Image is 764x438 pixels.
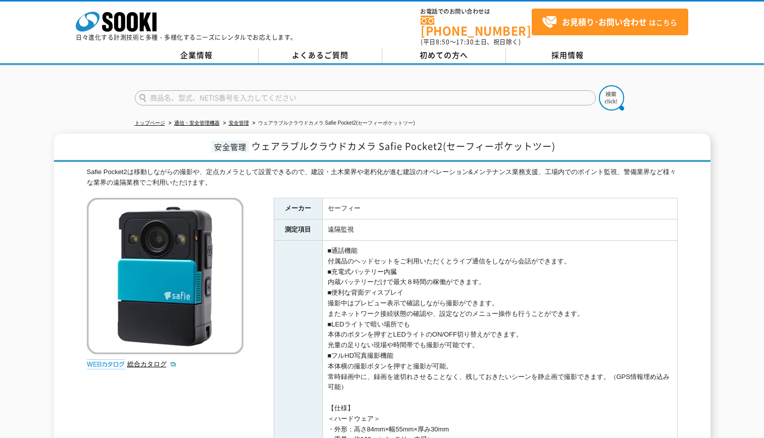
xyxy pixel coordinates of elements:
img: ウェアラブルクラウドカメラ Safie Pocket2(セーフィーポケットツー) [87,198,243,354]
span: 安全管理 [212,141,249,152]
td: 遠隔監視 [322,220,677,241]
a: お見積り･お問い合わせはこちら [532,9,688,35]
li: ウェアラブルクラウドカメラ Safie Pocket2(セーフィーポケットツー) [250,118,415,129]
th: 測定項目 [274,220,322,241]
span: ウェアラブルクラウドカメラ Safie Pocket2(セーフィーポケットツー) [251,139,555,153]
span: 17:30 [456,37,474,46]
p: 日々進化する計測技術と多種・多様化するニーズにレンタルでお応えします。 [76,34,297,40]
strong: お見積り･お問い合わせ [562,16,647,28]
a: 総合カタログ [127,360,177,368]
span: (平日 ～ 土日、祝日除く) [421,37,521,46]
img: btn_search.png [599,85,624,111]
img: webカタログ [87,359,125,369]
span: はこちら [542,15,677,30]
a: 初めての方へ [382,48,506,63]
div: Safie Pocket2は移動しながらの撮影や、定点カメラとして設置できるので、建設・土木業界や老朽化が進む建設のオペレーション&メンテナンス業務支援、工場内でのポイント監視、警備業界など様々... [87,167,678,188]
a: トップページ [135,120,165,126]
a: 採用情報 [506,48,630,63]
a: 安全管理 [229,120,249,126]
a: よくあるご質問 [259,48,382,63]
span: 8:50 [436,37,450,46]
span: 初めての方へ [420,49,468,61]
input: 商品名、型式、NETIS番号を入力してください [135,90,596,105]
span: お電話でのお問い合わせは [421,9,532,15]
a: 企業情報 [135,48,259,63]
td: セーフィー [322,198,677,220]
a: 通信・安全管理機器 [174,120,220,126]
th: メーカー [274,198,322,220]
a: [PHONE_NUMBER] [421,16,532,36]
